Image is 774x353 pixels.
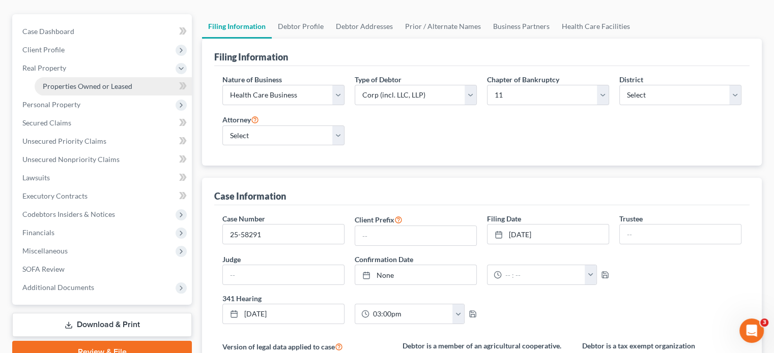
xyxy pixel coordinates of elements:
span: Unsecured Nonpriority Claims [22,155,120,164]
iframe: Intercom live chat [739,318,764,343]
a: Unsecured Nonpriority Claims [14,150,192,169]
a: Executory Contracts [14,187,192,205]
span: Codebtors Insiders & Notices [22,210,115,218]
a: Debtor Addresses [330,14,399,39]
span: Real Property [22,63,66,72]
a: None [355,265,476,284]
label: Filing Date [487,213,521,224]
a: Filing Information [202,14,272,39]
a: Properties Owned or Leased [35,77,192,95]
div: Filing Information [214,51,288,63]
input: -- [620,224,741,244]
a: [DATE] [488,224,609,244]
a: Download & Print [12,313,192,337]
span: 3 [760,318,768,327]
span: SOFA Review [22,265,65,273]
input: -- : -- [369,304,452,324]
label: Chapter of Bankruptcy [487,74,559,85]
a: Secured Claims [14,114,192,132]
label: Client Prefix [355,213,403,226]
label: 341 Hearing [217,293,482,304]
a: SOFA Review [14,260,192,278]
label: Judge [222,254,241,265]
label: Debtor is a member of an agricultural cooperative. [403,340,562,351]
span: Properties Owned or Leased [43,82,132,90]
span: Client Profile [22,45,65,54]
input: -- [355,226,476,245]
label: Debtor is a tax exempt organization [582,340,741,351]
label: Trustee [619,213,643,224]
span: Additional Documents [22,283,94,292]
label: District [619,74,643,85]
a: Debtor Profile [272,14,330,39]
label: Confirmation Date [350,254,614,265]
span: Case Dashboard [22,27,74,36]
span: Lawsuits [22,173,50,182]
span: Executory Contracts [22,191,88,200]
label: Version of legal data applied to case [222,340,382,352]
span: Personal Property [22,100,80,109]
label: Nature of Business [222,74,282,85]
label: Attorney [222,113,259,125]
input: Enter case number... [223,224,344,244]
input: -- [223,265,344,284]
label: Case Number [222,213,265,224]
div: Case Information [214,190,286,202]
a: [DATE] [223,304,344,324]
a: Lawsuits [14,169,192,187]
input: -- : -- [502,265,585,284]
span: Secured Claims [22,118,71,127]
a: Case Dashboard [14,22,192,41]
a: Unsecured Priority Claims [14,132,192,150]
a: Prior / Alternate Names [399,14,487,39]
label: Type of Debtor [355,74,402,85]
span: Miscellaneous [22,246,68,255]
a: Health Care Facilities [556,14,636,39]
a: Business Partners [487,14,556,39]
span: Financials [22,228,54,237]
span: Unsecured Priority Claims [22,137,106,145]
